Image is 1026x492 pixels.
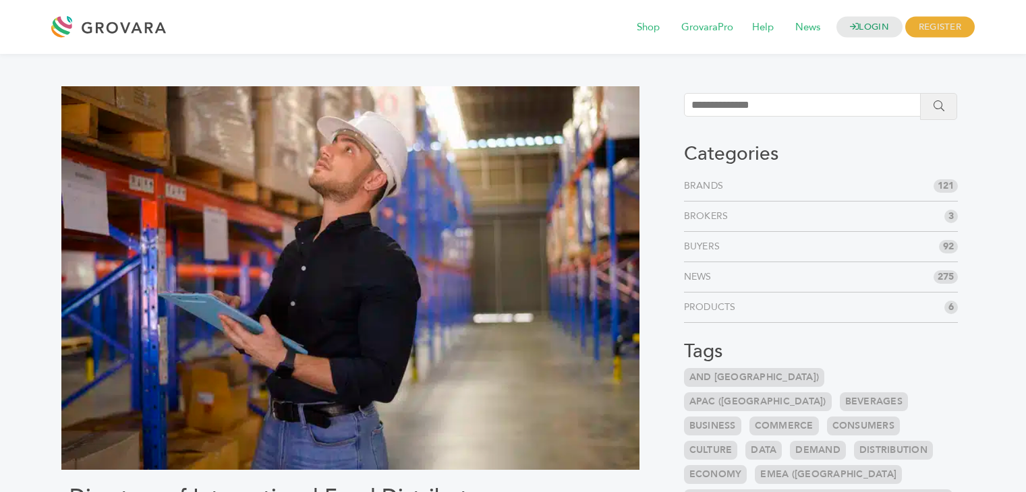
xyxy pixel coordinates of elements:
[627,15,669,40] span: Shop
[684,210,734,223] a: Brokers
[684,143,958,166] h3: Categories
[627,20,669,35] a: Shop
[684,441,738,460] a: Culture
[944,210,958,223] span: 3
[854,441,933,460] a: Distribution
[684,465,747,484] a: Economy
[749,417,819,435] a: Commerce
[743,15,783,40] span: Help
[672,20,743,35] a: GrovaraPro
[684,301,741,314] a: Products
[827,417,900,435] a: Consumers
[939,240,958,253] span: 92
[905,17,975,38] span: REGISTER
[684,417,741,435] a: Business
[934,179,958,193] span: 121
[684,340,958,363] h3: Tags
[836,17,903,38] a: LOGIN
[786,15,830,40] span: News
[684,392,832,411] a: APAC ([GEOGRAPHIC_DATA])
[840,392,908,411] a: Beverages
[786,20,830,35] a: News
[745,441,782,460] a: Data
[684,240,726,253] a: Buyers
[684,179,729,193] a: Brands
[684,270,717,284] a: News
[790,441,846,460] a: Demand
[684,368,825,387] a: and [GEOGRAPHIC_DATA])
[743,20,783,35] a: Help
[672,15,743,40] span: GrovaraPro
[944,301,958,314] span: 6
[934,270,958,284] span: 275
[755,465,902,484] a: EMEA ([GEOGRAPHIC_DATA]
